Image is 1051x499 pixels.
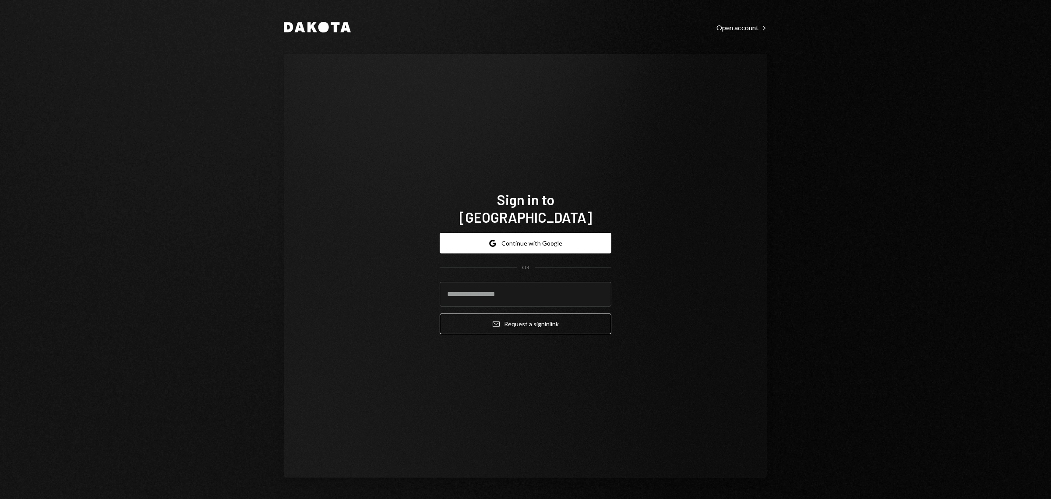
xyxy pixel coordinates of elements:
h1: Sign in to [GEOGRAPHIC_DATA] [440,191,611,226]
button: Continue with Google [440,233,611,253]
div: Open account [716,23,767,32]
button: Request a signinlink [440,314,611,334]
a: Open account [716,22,767,32]
div: OR [522,264,529,271]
